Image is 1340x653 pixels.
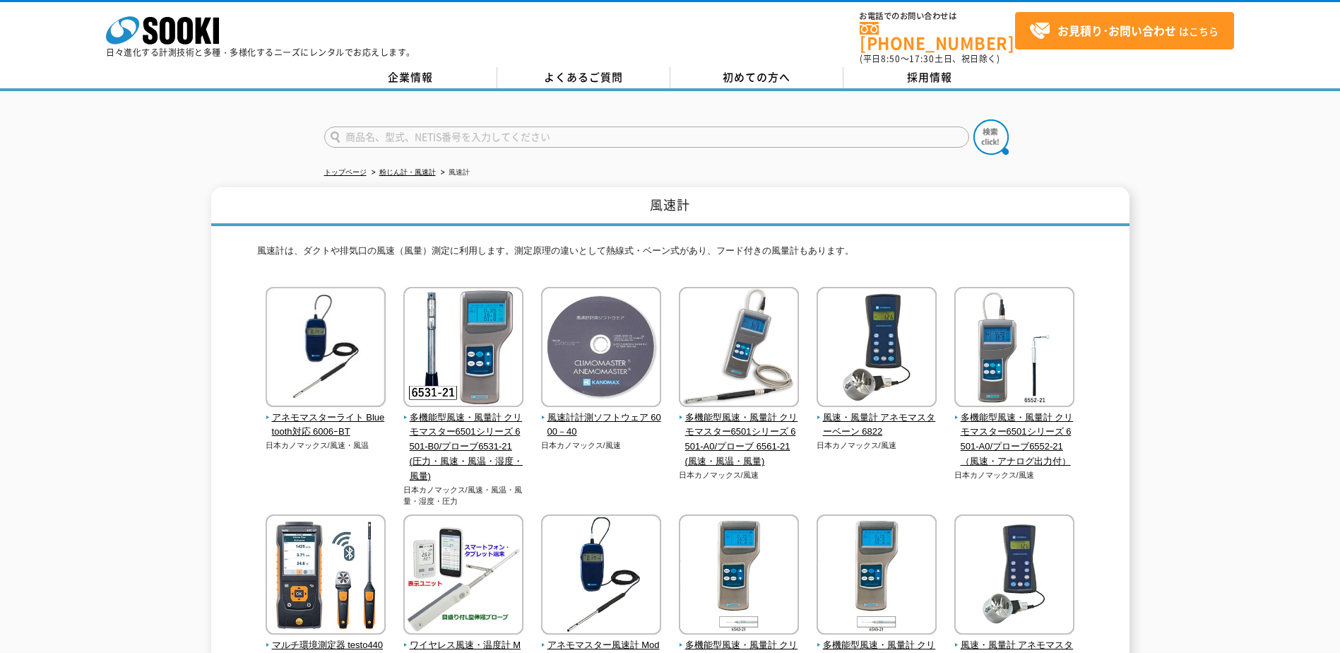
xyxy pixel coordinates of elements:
[324,127,969,148] input: 商品名、型式、NETIS番号を入力してください
[266,440,386,452] p: 日本カノマックス/風速・風温
[679,411,800,469] span: 多機能型風速・風量計 クリモマスター6501シリーズ 6501-A0/プローブ 6561-21(風速・風温・風量)
[541,514,661,638] img: アネモマスター風速計 Model6006-D0
[379,168,436,176] a: 粉じん計・風速計
[817,440,937,452] p: 日本カノマックス/風速
[266,397,386,440] a: アネモマスターライト Bluetooth対応 6006ｰBT
[1015,12,1234,49] a: お見積り･お問い合わせはこちら
[541,440,662,452] p: 日本カノマックス/風速
[403,287,523,411] img: 多機能型風速・風量計 クリモマスター6501シリーズ 6501-B0/プローブ6531-21(圧力・風速・風温・湿度・風量)
[403,514,523,638] img: ワイヤレス風速・温度計 ModelAF101
[817,287,937,411] img: 風速・風量計 アネモマスターベーン 6822
[679,469,800,481] p: 日本カノマックス/風速
[257,244,1084,266] p: 風速計は、ダクトや排気口の風速（風量）測定に利用します。測定原理の違いとして熱線式・ベーン式があり、フード付きの風量計もあります。
[954,287,1074,411] img: 多機能型風速・風量計 クリモマスター6501シリーズ 6501-A0/プローブ6552-21（風速・アナログ出力付）
[403,397,524,484] a: 多機能型風速・風量計 クリモマスター6501シリーズ 6501-B0/プローブ6531-21(圧力・風速・風温・湿度・風量)
[679,397,800,469] a: 多機能型風速・風量計 クリモマスター6501シリーズ 6501-A0/プローブ 6561-21(風速・風温・風量)
[860,12,1015,20] span: お電話でのお問い合わせは
[403,411,524,484] span: 多機能型風速・風量計 クリモマスター6501シリーズ 6501-B0/プローブ6531-21(圧力・風速・風温・湿度・風量)
[679,514,799,638] img: 多機能型風速・風量計 クリモマスター 6501シリーズ 6501-00/プローブ6542-21（風速・風温）
[211,187,1129,226] h1: 風速計
[679,287,799,411] img: 多機能型風速・風量計 クリモマスター6501シリーズ 6501-A0/プローブ 6561-21(風速・風温・風量)
[324,168,367,176] a: トップページ
[106,48,415,57] p: 日々進化する計測技術と多種・多様化するニーズにレンタルでお応えします。
[973,119,1009,155] img: btn_search.png
[497,67,670,88] a: よくあるご質問
[954,469,1075,481] p: 日本カノマックス/風速
[670,67,843,88] a: 初めての方へ
[266,411,386,440] span: アネモマスターライト Bluetooth対応 6006ｰBT
[1029,20,1219,42] span: はこちら
[266,514,386,638] img: マルチ環境測定器 testo440
[860,22,1015,51] a: [PHONE_NUMBER]
[266,638,386,653] span: マルチ環境測定器 testo440
[403,484,524,507] p: 日本カノマックス/風速・風温・風量・湿度・圧力
[954,514,1074,638] img: 風速・風量計 アネモマスターベーン 6821
[817,411,937,440] span: 風速・風量計 アネモマスターベーン 6822
[860,52,1000,65] span: (平日 ～ 土日、祝日除く)
[881,52,901,65] span: 8:50
[1057,22,1176,39] strong: お見積り･お問い合わせ
[541,411,662,440] span: 風速計計測ソフトウェア 6000－40
[817,397,937,440] a: 風速・風量計 アネモマスターベーン 6822
[266,625,386,653] a: マルチ環境測定器 testo440
[541,287,661,411] img: 風速計計測ソフトウェア 6000－40
[438,165,470,180] li: 風速計
[954,397,1075,469] a: 多機能型風速・風量計 クリモマスター6501シリーズ 6501-A0/プローブ6552-21（風速・アナログ出力付）
[723,69,790,85] span: 初めての方へ
[909,52,935,65] span: 17:30
[266,287,386,411] img: アネモマスターライト Bluetooth対応 6006ｰBT
[541,397,662,440] a: 風速計計測ソフトウェア 6000－40
[954,411,1075,469] span: 多機能型風速・風量計 クリモマスター6501シリーズ 6501-A0/プローブ6552-21（風速・アナログ出力付）
[324,67,497,88] a: 企業情報
[817,514,937,638] img: 多機能型風速・風量計 クリモマスター 6501シリーズ 6501-00/プローブ6543-21（風速・風温）
[843,67,1016,88] a: 採用情報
